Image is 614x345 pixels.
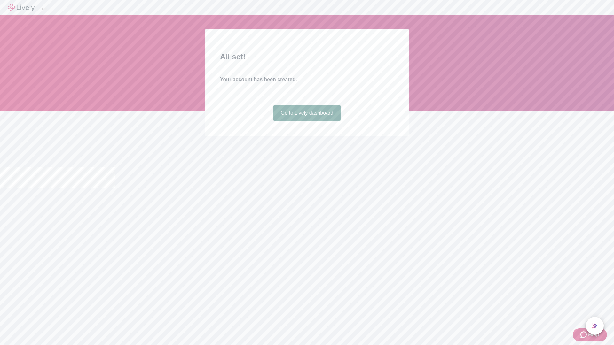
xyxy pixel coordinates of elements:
[588,331,599,339] span: Help
[42,8,47,10] button: Log out
[273,105,341,121] a: Go to Lively dashboard
[586,317,604,335] button: chat
[220,76,394,83] h4: Your account has been created.
[8,4,35,11] img: Lively
[580,331,588,339] svg: Zendesk support icon
[220,51,394,63] h2: All set!
[592,323,598,329] svg: Lively AI Assistant
[573,328,607,341] button: Zendesk support iconHelp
